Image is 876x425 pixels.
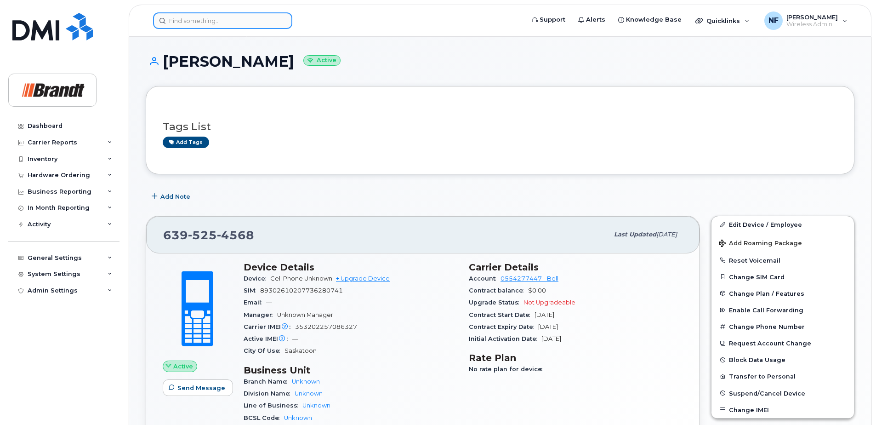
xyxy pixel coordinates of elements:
button: Request Account Change [711,335,854,351]
a: Edit Device / Employee [711,216,854,233]
span: Line of Business [244,402,302,409]
span: Add Note [160,192,190,201]
a: Unknown [284,414,312,421]
span: Contract balance [469,287,528,294]
h1: [PERSON_NAME] [146,53,854,69]
button: Change IMEI [711,402,854,418]
span: Active IMEI [244,335,292,342]
span: Suspend/Cancel Device [729,390,805,396]
a: Add tags [163,137,209,148]
span: Email [244,299,266,306]
a: Unknown [295,390,323,397]
span: Contract Start Date [469,311,535,318]
span: Not Upgradeable [523,299,575,306]
span: — [266,299,272,306]
span: Saskatoon [284,347,317,354]
span: [DATE] [535,311,554,318]
span: Device [244,275,270,282]
span: Add Roaming Package [719,240,802,248]
span: Manager [244,311,277,318]
span: 89302610207736280741 [260,287,343,294]
span: 525 [188,228,217,242]
span: Initial Activation Date [469,335,541,342]
button: Reset Voicemail [711,252,854,269]
span: Change Plan / Features [729,290,804,297]
button: Add Note [146,188,198,205]
a: + Upgrade Device [336,275,390,282]
span: Last updated [614,231,656,238]
span: BCSL Code [244,414,284,421]
a: Unknown [302,402,330,409]
a: 0554277447 - Bell [501,275,558,282]
span: — [292,335,298,342]
button: Transfer to Personal [711,368,854,385]
button: Add Roaming Package [711,233,854,252]
small: Active [303,55,341,66]
button: Change Phone Number [711,318,854,335]
h3: Rate Plan [469,352,683,363]
button: Enable Call Forwarding [711,302,854,318]
span: No rate plan for device [469,366,547,373]
h3: Carrier Details [469,262,683,273]
h3: Tags List [163,121,837,132]
a: Unknown [292,378,320,385]
span: Cell Phone Unknown [270,275,332,282]
span: Account [469,275,501,282]
span: 353202257086327 [295,323,357,330]
span: Unknown Manager [277,311,333,318]
h3: Business Unit [244,365,458,376]
span: $0.00 [528,287,546,294]
span: 639 [163,228,254,242]
span: Branch Name [244,378,292,385]
span: [DATE] [656,231,677,238]
span: Send Message [177,384,225,392]
span: [DATE] [541,335,561,342]
span: Enable Call Forwarding [729,307,803,314]
span: Upgrade Status [469,299,523,306]
span: Contract Expiry Date [469,323,538,330]
button: Change SIM Card [711,269,854,285]
button: Send Message [163,379,233,396]
button: Block Data Usage [711,351,854,368]
button: Suspend/Cancel Device [711,385,854,402]
span: 4568 [217,228,254,242]
button: Change Plan / Features [711,285,854,302]
span: [DATE] [538,323,558,330]
span: City Of Use [244,347,284,354]
span: Carrier IMEI [244,323,295,330]
span: Division Name [244,390,295,397]
span: SIM [244,287,260,294]
span: Active [173,362,193,371]
h3: Device Details [244,262,458,273]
